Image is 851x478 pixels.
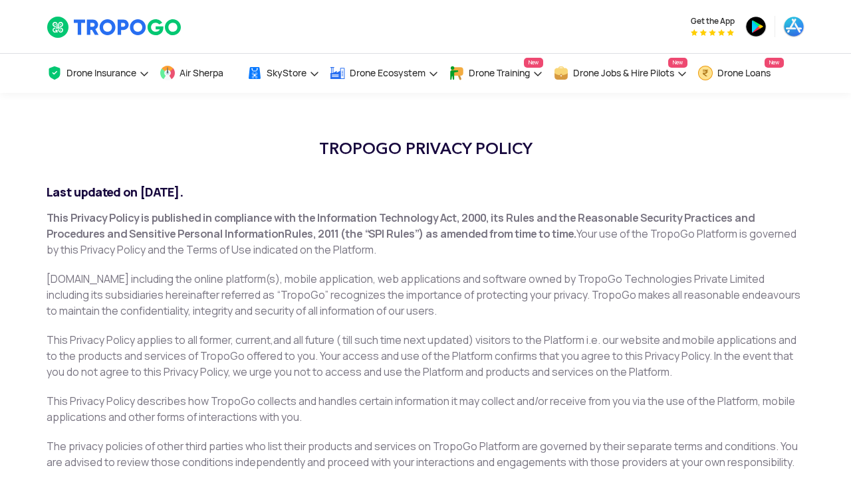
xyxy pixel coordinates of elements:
[783,16,804,37] img: ic_appstore.png
[267,68,306,78] span: SkyStore
[765,58,784,68] span: New
[47,185,804,200] h2: Last updated on [DATE].
[47,133,804,165] h1: TROPOGO PRIVACY POLICY
[47,439,804,471] p: The privacy policies of other third parties who list their products and services on TropoGo Platf...
[717,68,771,78] span: Drone Loans
[47,16,183,39] img: TropoGo Logo
[47,54,150,93] a: Drone Insurance
[330,54,439,93] a: Drone Ecosystem
[691,29,734,36] img: App Raking
[47,211,755,241] strong: This Privacy Policy is published in compliance with the Information Technology Act, 2000, its Rul...
[524,58,543,68] span: New
[160,54,237,93] a: Air Sherpa
[668,58,687,68] span: New
[47,272,804,319] p: [DOMAIN_NAME] including the online platform(s), mobile application, web applications and software...
[745,16,767,37] img: ic_playstore.png
[553,54,687,93] a: Drone Jobs & Hire PilotsNew
[449,54,543,93] a: Drone TrainingNew
[247,54,320,93] a: SkyStore
[47,333,804,380] p: This Privacy Policy applies to all former, current,and all future ( till such time next updated) ...
[573,68,674,78] span: Drone Jobs & Hire Pilots
[691,16,735,27] span: Get the App
[697,54,784,93] a: Drone LoansNew
[350,68,425,78] span: Drone Ecosystem
[66,68,136,78] span: Drone Insurance
[180,68,223,78] span: Air Sherpa
[47,394,804,426] p: This Privacy Policy describes how TropoGo collects and handles certain information it may collect...
[469,68,530,78] span: Drone Training
[47,210,804,258] p: Your use of the TropoGo Platform is governed by this Privacy Policy and the Terms of Use indicate...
